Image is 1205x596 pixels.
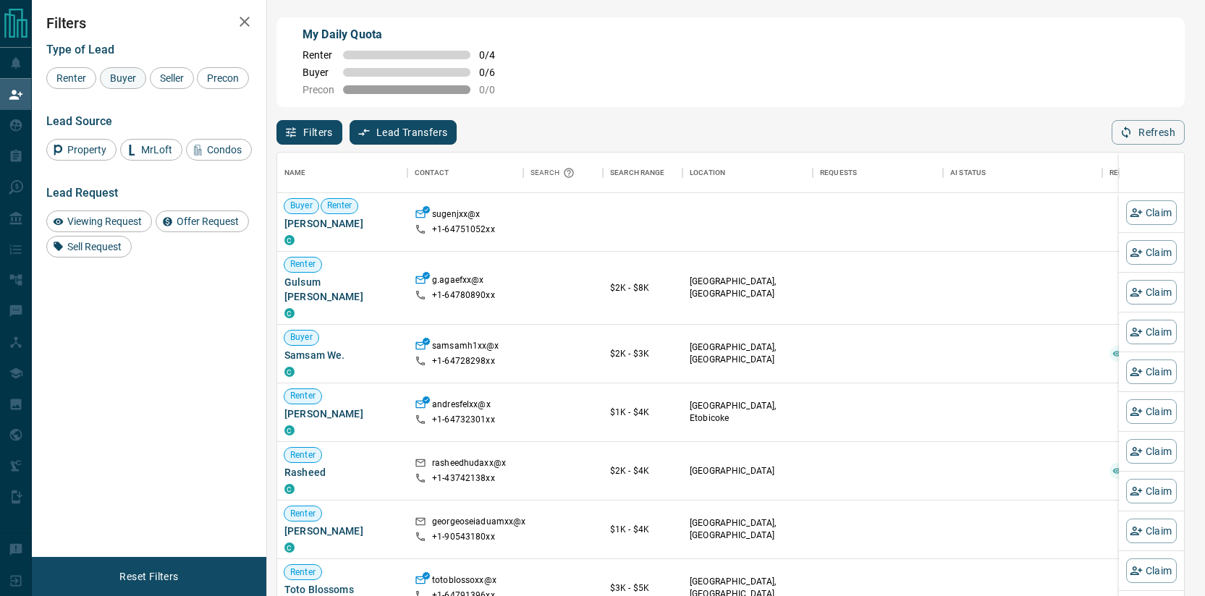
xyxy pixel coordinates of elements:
p: [GEOGRAPHIC_DATA], [GEOGRAPHIC_DATA] [690,341,806,366]
span: 0 / 4 [479,49,511,61]
span: Buyer [105,72,141,84]
span: [PERSON_NAME] [284,216,400,231]
button: Reset Filters [110,564,187,589]
span: 0 / 6 [479,67,511,78]
p: georgeoseiaduamxx@x [432,516,525,531]
div: Condos [186,139,252,161]
div: AI Status [950,153,986,193]
button: Claim [1126,200,1177,225]
span: Lead Source [46,114,112,128]
p: +1- 64780890xx [432,289,495,302]
button: Claim [1126,558,1177,583]
span: MrLoft [136,144,177,156]
p: [GEOGRAPHIC_DATA] [690,465,806,477]
div: Name [284,153,306,193]
span: Property [62,144,111,156]
button: Filters [276,120,342,145]
span: Renter [303,49,334,61]
div: Contact [415,153,449,193]
p: $2K - $8K [610,281,675,294]
p: +1- 64751052xx [432,223,495,236]
span: Renter [51,72,91,84]
span: Renter [284,508,321,520]
div: Requests [813,153,943,193]
p: +1- 90543180xx [432,531,495,543]
span: Renter [284,390,321,402]
p: rasheedhudaxx@x [432,457,506,472]
button: Claim [1126,320,1177,344]
div: Buyer [100,67,146,89]
span: Type of Lead [46,43,114,56]
p: [GEOGRAPHIC_DATA], [GEOGRAPHIC_DATA] [690,276,806,300]
p: $2K - $3K [610,347,675,360]
span: [PERSON_NAME] [284,406,400,421]
span: Samsam We. [284,348,400,362]
p: totoblossoxx@x [432,574,496,589]
div: Name [277,153,407,193]
span: Condos [202,144,247,156]
p: samsamh1xx@x [432,340,499,355]
button: Claim [1126,519,1177,543]
span: Buyer [303,67,334,78]
span: Precon [202,72,244,84]
span: Renter [284,449,321,461]
p: g.agaefxx@x [432,274,483,289]
div: Renter [46,67,96,89]
div: Property [46,139,117,161]
div: condos.ca [284,367,295,377]
span: Gulsum [PERSON_NAME] [284,275,400,304]
p: andresfelxx@x [432,399,491,414]
button: Refresh [1112,120,1185,145]
div: Seller [150,67,194,89]
p: $1K - $4K [610,523,675,536]
div: condos.ca [284,484,295,494]
span: High Interest [1118,347,1181,359]
p: [GEOGRAPHIC_DATA], Etobicoke [690,400,806,425]
p: +1- 64732301xx [432,414,495,426]
span: Renter [284,566,321,579]
span: Renter [284,258,321,271]
button: Claim [1126,479,1177,503]
div: Search [530,153,578,193]
span: Seller [155,72,189,84]
div: Precon [197,67,249,89]
p: $3K - $5K [610,582,675,595]
div: Viewing Request [46,210,152,232]
div: Search Range [610,153,665,193]
span: High Interest [1118,465,1181,477]
p: [GEOGRAPHIC_DATA], [GEOGRAPHIC_DATA] [690,517,806,542]
div: condos.ca [284,308,295,318]
div: condos.ca [284,235,295,245]
p: My Daily Quota [303,26,511,43]
div: Location [682,153,813,193]
span: Buyer [284,200,318,212]
div: MrLoft [120,139,182,161]
p: $1K - $4K [610,406,675,419]
div: Requests [820,153,857,193]
span: Lead Request [46,186,118,200]
p: $2K - $4K [610,464,675,477]
span: Precon [303,84,334,95]
span: Viewing Request [62,216,147,227]
button: Claim [1126,439,1177,464]
div: AI Status [943,153,1102,193]
span: Buyer [284,331,318,344]
div: Offer Request [156,210,249,232]
p: +1- 43742138xx [432,472,495,485]
span: Offer Request [172,216,244,227]
div: Location [690,153,725,193]
p: sugenjxx@x [432,208,480,223]
button: Claim [1126,399,1177,424]
span: [PERSON_NAME] [284,524,400,538]
div: condos.ca [284,542,295,553]
div: Sell Request [46,236,132,257]
span: 0 / 0 [479,84,511,95]
button: Lead Transfers [350,120,457,145]
div: Contact [407,153,523,193]
span: Sell Request [62,241,127,252]
button: Claim [1126,359,1177,384]
span: Rasheed [284,465,400,480]
div: Search Range [603,153,682,193]
button: Claim [1126,280,1177,305]
div: condos.ca [284,425,295,435]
